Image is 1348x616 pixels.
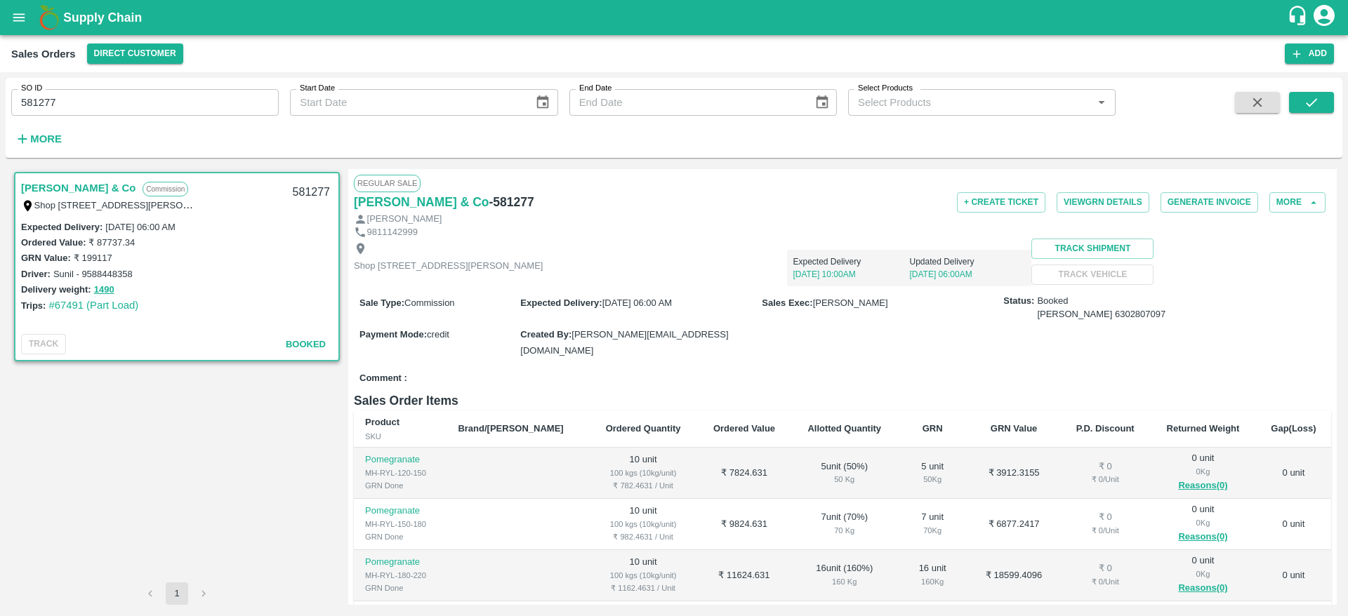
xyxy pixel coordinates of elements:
[802,511,887,537] div: 7 unit ( 70 %)
[589,499,697,550] td: 10 unit
[1076,423,1135,434] b: P.D. Discount
[365,556,435,569] p: Pomegranate
[87,43,183,64] button: Select DC
[11,45,76,63] div: Sales Orders
[365,569,435,582] div: MH-RYL-180-220
[813,297,888,308] span: [PERSON_NAME]
[458,423,563,434] b: Brand/[PERSON_NAME]
[143,182,188,196] p: Commission
[3,1,35,34] button: open drawer
[697,448,791,499] td: ₹ 7824.631
[354,175,421,192] span: Regular Sale
[909,575,956,588] div: 160 Kg
[367,226,418,239] p: 9811142999
[1256,448,1331,499] td: 0 unit
[1161,465,1245,478] div: 0 Kg
[166,582,188,605] button: page 1
[858,83,913,94] label: Select Products
[365,479,435,492] div: GRN Done
[589,448,697,499] td: 10 unit
[1071,460,1139,474] div: ₹ 0
[1161,192,1258,213] button: Generate Invoice
[606,423,681,434] b: Ordered Quantity
[1071,575,1139,588] div: ₹ 0 / Unit
[359,329,427,340] label: Payment Mode :
[1161,516,1245,529] div: 0 Kg
[713,423,775,434] b: Ordered Value
[1161,580,1245,596] button: Reasons(0)
[359,297,404,308] label: Sale Type :
[1031,239,1154,259] button: Track Shipment
[137,582,217,605] nav: pagination navigation
[1071,524,1139,537] div: ₹ 0 / Unit
[909,511,956,537] div: 7 unit
[809,89,835,116] button: Choose date
[404,297,455,308] span: Commission
[365,453,435,467] p: Pomegranate
[909,473,956,486] div: 50 Kg
[489,192,534,212] h6: - 581277
[802,575,887,588] div: 160 Kg
[11,89,279,116] input: Enter SO ID
[852,93,1088,112] input: Select Products
[802,473,887,486] div: 50 Kg
[600,467,686,479] div: 100 kgs (10kg/unit)
[30,133,62,145] strong: More
[21,300,46,311] label: Trips:
[909,460,956,486] div: 5 unit
[21,222,103,232] label: Expected Delivery :
[88,237,135,248] label: ₹ 87737.34
[802,562,887,588] div: 16 unit ( 160 %)
[909,255,1026,268] p: Updated Delivery
[802,460,887,486] div: 5 unit ( 50 %)
[697,499,791,550] td: ₹ 9824.631
[923,423,943,434] b: GRN
[1092,93,1111,112] button: Open
[365,518,435,530] div: MH-RYL-150-180
[48,300,138,311] a: #67491 (Part Load)
[354,192,489,212] a: [PERSON_NAME] & Co
[1167,423,1240,434] b: Returned Weight
[21,253,71,263] label: GRN Value:
[991,423,1037,434] b: GRN Value
[793,268,909,281] p: [DATE] 10:00AM
[1161,554,1245,596] div: 0 unit
[21,179,136,197] a: [PERSON_NAME] & Co
[1161,452,1245,494] div: 0 unit
[365,582,435,594] div: GRN Done
[1071,562,1139,575] div: ₹ 0
[365,417,399,427] b: Product
[1256,550,1331,601] td: 0 unit
[589,550,697,601] td: 10 unit
[600,530,686,543] div: ₹ 982.4631 / Unit
[909,268,1026,281] p: [DATE] 06:00AM
[74,253,112,263] label: ₹ 199117
[600,479,686,492] div: ₹ 782.4631 / Unit
[365,504,435,518] p: Pomegranate
[286,339,326,349] span: Booked
[21,284,91,295] label: Delivery weight:
[1161,568,1245,580] div: 0 Kg
[520,329,571,340] label: Created By :
[365,430,435,443] div: SKU
[1037,295,1165,321] span: Booked
[1161,478,1245,494] button: Reasons(0)
[579,83,612,94] label: End Date
[1161,503,1245,545] div: 0 unit
[697,550,791,601] td: ₹ 11624.631
[967,499,1061,550] td: ₹ 6877.2417
[529,89,556,116] button: Choose date
[11,127,65,151] button: More
[354,260,543,273] p: Shop [STREET_ADDRESS][PERSON_NAME]
[1037,308,1165,321] div: [PERSON_NAME] 6302807097
[1311,3,1337,32] div: account of current user
[1161,529,1245,545] button: Reasons(0)
[53,269,133,279] label: Sunil - 9588448358
[967,448,1061,499] td: ₹ 3912.3155
[63,11,142,25] b: Supply Chain
[1071,473,1139,486] div: ₹ 0 / Unit
[569,89,803,116] input: End Date
[21,83,42,94] label: SO ID
[1256,499,1331,550] td: 0 unit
